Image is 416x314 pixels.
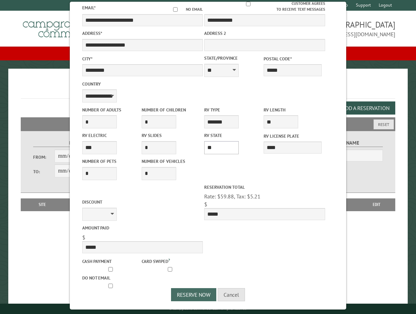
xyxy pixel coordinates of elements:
[82,258,140,265] label: Cash payment
[142,107,200,113] label: Number of Children
[204,55,262,61] label: State/Province
[82,81,203,87] label: Country
[204,193,261,200] span: Rate: $59.88, Tax: $5.21
[218,288,245,301] button: Cancel
[82,158,140,165] label: Number of Pets
[264,107,322,113] label: RV Length
[205,2,292,6] input: Customer agrees to receive text messages
[142,158,200,165] label: Number of Vehicles
[374,119,394,129] button: Reset
[169,306,247,311] small: © Campground Commander LLC. All rights reserved.
[21,117,395,130] h2: Filters
[142,132,200,139] label: RV Slides
[21,80,395,99] h1: Reservations
[82,56,203,62] label: City
[82,5,96,11] label: Email
[82,30,203,37] label: Address
[82,275,140,281] label: Do not email
[204,30,325,37] label: Address 2
[168,257,170,262] a: ?
[204,184,325,190] label: Reservation Total
[33,139,119,147] label: Dates
[204,1,325,12] label: Customer agrees to receive text messages
[204,132,262,139] label: RV State
[24,198,60,211] th: Site
[33,154,55,160] label: From:
[82,107,140,113] label: Number of Adults
[82,132,140,139] label: RV Electric
[204,107,262,113] label: RV Type
[82,225,203,231] label: Amount paid
[82,199,203,205] label: Discount
[264,56,322,62] label: Postal Code
[171,288,216,301] button: Reserve Now
[142,257,200,265] label: Card swiped
[165,7,203,12] label: No email
[264,133,322,139] label: RV License Plate
[204,201,207,208] span: $
[21,13,107,40] img: Campground Commander
[165,7,186,12] input: No email
[358,198,395,211] th: Edit
[336,101,395,115] button: Add a Reservation
[33,168,55,175] label: To:
[60,198,108,211] th: Dates
[82,234,85,241] span: $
